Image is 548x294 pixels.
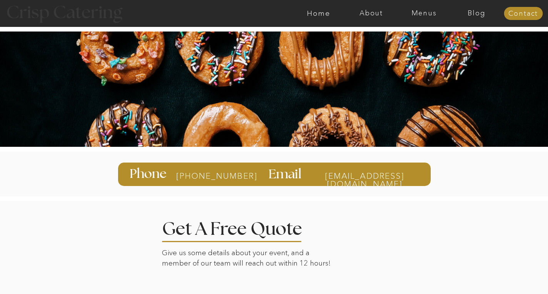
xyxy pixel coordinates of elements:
a: [EMAIL_ADDRESS][DOMAIN_NAME] [310,172,420,179]
h2: Get A Free Quote [162,220,326,234]
a: Contact [504,10,543,18]
a: Blog [450,10,503,17]
a: [PHONE_NUMBER] [176,172,237,180]
h3: Email [268,168,304,180]
a: Menus [398,10,450,17]
a: About [345,10,398,17]
p: Give us some details about your event, and a member of our team will reach out within 12 hours! [162,248,336,271]
a: Home [292,10,345,17]
h3: Phone [130,168,168,181]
